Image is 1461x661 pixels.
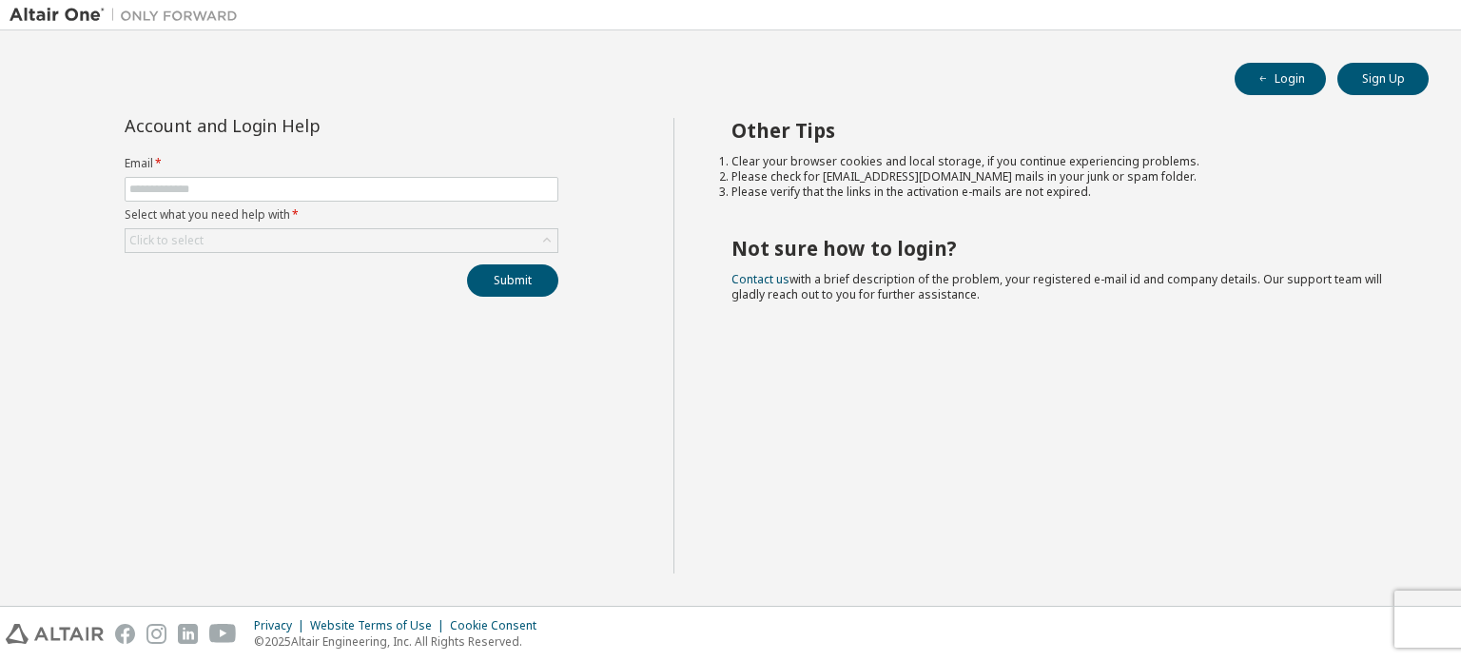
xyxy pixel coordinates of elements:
[178,624,198,644] img: linkedin.svg
[731,118,1395,143] h2: Other Tips
[1235,63,1326,95] button: Login
[146,624,166,644] img: instagram.svg
[129,233,204,248] div: Click to select
[254,633,548,650] p: © 2025 Altair Engineering, Inc. All Rights Reserved.
[6,624,104,644] img: altair_logo.svg
[125,118,472,133] div: Account and Login Help
[126,229,557,252] div: Click to select
[467,264,558,297] button: Submit
[450,618,548,633] div: Cookie Consent
[731,271,789,287] a: Contact us
[254,618,310,633] div: Privacy
[209,624,237,644] img: youtube.svg
[310,618,450,633] div: Website Terms of Use
[10,6,247,25] img: Altair One
[731,236,1395,261] h2: Not sure how to login?
[731,169,1395,185] li: Please check for [EMAIL_ADDRESS][DOMAIN_NAME] mails in your junk or spam folder.
[1337,63,1429,95] button: Sign Up
[125,156,558,171] label: Email
[125,207,558,223] label: Select what you need help with
[115,624,135,644] img: facebook.svg
[731,271,1382,302] span: with a brief description of the problem, your registered e-mail id and company details. Our suppo...
[731,185,1395,200] li: Please verify that the links in the activation e-mails are not expired.
[731,154,1395,169] li: Clear your browser cookies and local storage, if you continue experiencing problems.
